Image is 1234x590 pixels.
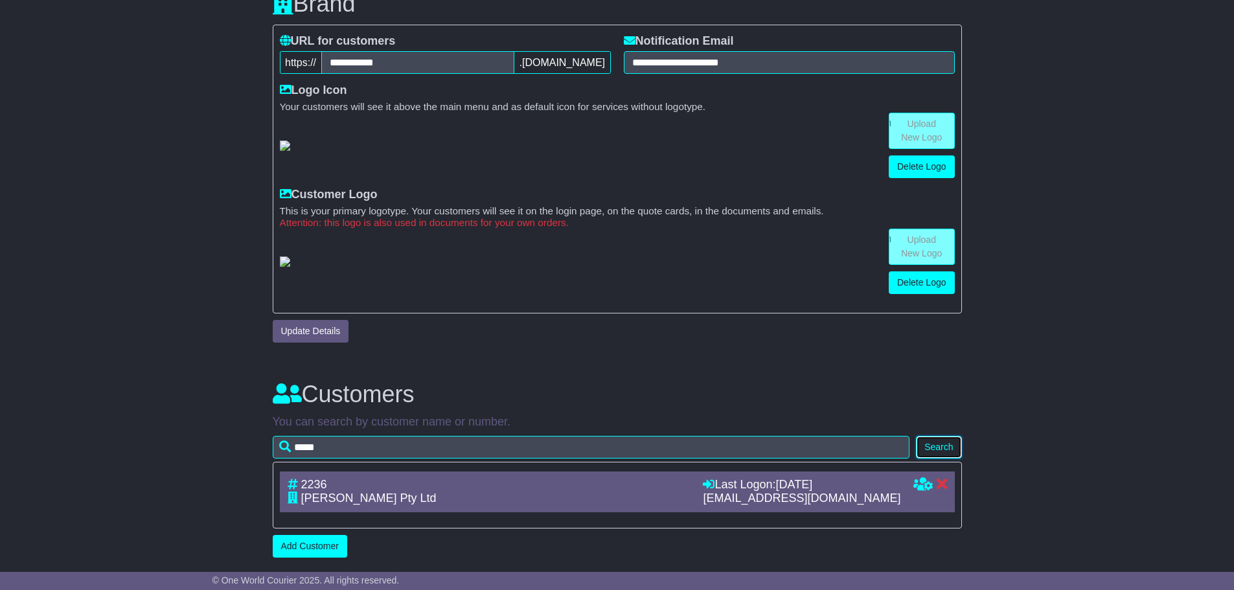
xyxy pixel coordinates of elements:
[301,478,327,491] span: 2236
[273,381,962,407] h3: Customers
[280,34,396,49] label: URL for customers
[624,34,734,49] label: Notification Email
[280,84,347,98] label: Logo Icon
[273,415,962,429] p: You can search by customer name or number.
[301,492,437,505] span: [PERSON_NAME] Pty Ltd
[280,188,378,202] label: Customer Logo
[889,271,955,294] a: Delete Logo
[280,256,290,267] img: GetCustomerLogo
[916,436,961,459] button: Search
[212,575,400,585] span: © One World Courier 2025. All rights reserved.
[280,205,955,217] small: This is your primary logotype. Your customers will see it on the login page, on the quote cards, ...
[280,141,290,151] img: GetResellerIconLogo
[889,229,955,265] a: Upload New Logo
[703,492,900,506] div: [EMAIL_ADDRESS][DOMAIN_NAME]
[273,535,347,558] a: Add Customer
[889,113,955,149] a: Upload New Logo
[703,478,900,492] div: Last Logon:
[889,155,955,178] a: Delete Logo
[280,101,955,113] small: Your customers will see it above the main menu and as default icon for services without logotype.
[280,217,955,229] small: Attention: this logo is also used in documents for your own orders.
[280,51,322,74] span: https://
[775,478,812,491] span: [DATE]
[514,51,610,74] span: .[DOMAIN_NAME]
[273,320,349,343] button: Update Details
